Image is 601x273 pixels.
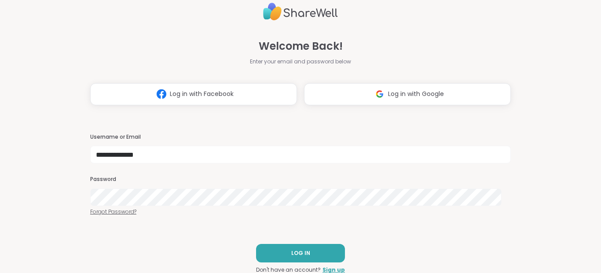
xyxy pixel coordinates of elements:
[90,176,511,183] h3: Password
[304,83,511,105] button: Log in with Google
[256,244,345,262] button: LOG IN
[371,86,388,102] img: ShareWell Logomark
[170,89,234,99] span: Log in with Facebook
[291,249,310,257] span: LOG IN
[153,86,170,102] img: ShareWell Logomark
[259,38,343,54] span: Welcome Back!
[388,89,444,99] span: Log in with Google
[250,58,351,66] span: Enter your email and password below
[90,83,297,105] button: Log in with Facebook
[90,208,511,216] a: Forgot Password?
[90,133,511,141] h3: Username or Email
